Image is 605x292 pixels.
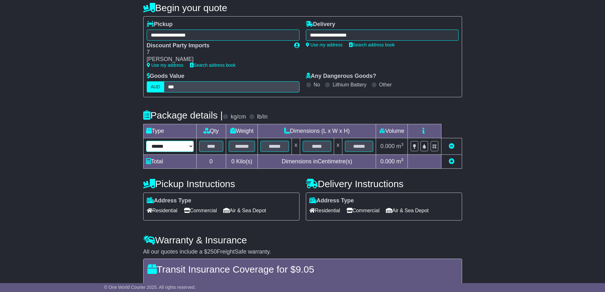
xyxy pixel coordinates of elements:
label: lb/in [257,113,267,120]
td: x [292,138,300,154]
sup: 3 [401,142,404,147]
span: Commercial [346,206,380,215]
label: Goods Value [147,73,185,80]
span: m [396,158,404,165]
label: AUD [147,81,165,92]
a: Use my address [306,42,343,47]
span: m [396,143,404,149]
h4: Delivery Instructions [306,179,462,189]
div: All our quotes include a $ FreightSafe warranty. [143,248,462,255]
h4: Warranty & Insurance [143,235,462,245]
span: Residential [309,206,340,215]
h4: Begin your quote [143,3,462,13]
span: 0.000 [380,158,395,165]
div: Discount Party Imports [147,42,288,49]
a: Search address book [349,42,395,47]
label: Any Dangerous Goods? [306,73,376,80]
label: Address Type [147,197,192,204]
td: Dimensions (L x W x H) [258,124,376,138]
td: Volume [376,124,408,138]
sup: 3 [401,157,404,162]
div: 7 [147,49,288,56]
td: Type [143,124,196,138]
td: x [334,138,342,154]
h4: Package details | [143,110,223,120]
span: Residential [147,206,178,215]
span: 250 [207,248,217,255]
label: Pickup [147,21,173,28]
span: Air & Sea Depot [223,206,266,215]
td: Total [143,154,196,168]
label: Other [379,82,392,88]
td: Dimensions in Centimetre(s) [258,154,376,168]
a: Remove this item [449,143,454,149]
span: Commercial [184,206,217,215]
span: 0.000 [380,143,395,149]
td: Weight [226,124,258,138]
a: Use my address [147,63,184,68]
label: No [314,82,320,88]
a: Add new item [449,158,454,165]
td: 0 [196,154,226,168]
h4: Pickup Instructions [143,179,299,189]
label: kg/cm [231,113,246,120]
h4: Transit Insurance Coverage for $ [147,264,458,275]
div: [PERSON_NAME] [147,56,288,63]
td: Kilo(s) [226,154,258,168]
span: 9.05 [296,264,314,275]
label: Lithium Battery [333,82,366,88]
a: Search address book [190,63,236,68]
span: © One World Courier 2025. All rights reserved. [104,285,196,290]
span: 0 [231,158,234,165]
td: Qty [196,124,226,138]
label: Delivery [306,21,335,28]
span: Air & Sea Depot [386,206,429,215]
label: Address Type [309,197,354,204]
